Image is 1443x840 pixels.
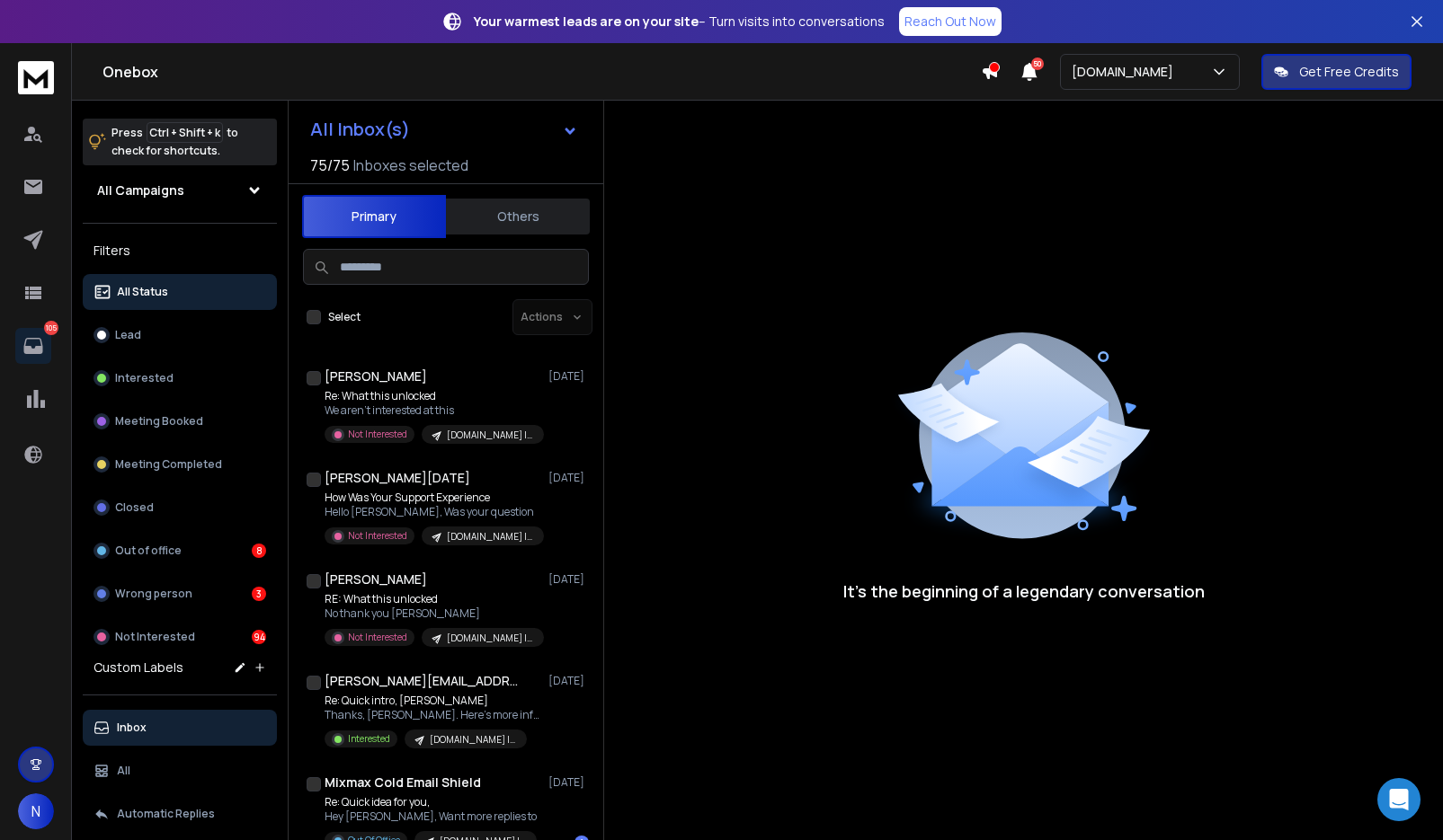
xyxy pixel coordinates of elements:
p: Get Free Credits [1299,63,1399,81]
p: [DOMAIN_NAME] | 14.2k Coaches-Consulting-Fitness-IT [447,429,533,442]
button: Lead [83,317,277,353]
p: Not Interested [115,630,195,644]
p: No thank you [PERSON_NAME] [325,606,540,621]
p: Press to check for shortcuts. [111,124,238,160]
p: Reach Out Now [904,13,996,31]
p: Not Interested [348,631,407,644]
button: Meeting Completed [83,447,277,482]
h1: All Campaigns [97,181,184,199]
h1: [PERSON_NAME][EMAIL_ADDRESS][DOMAIN_NAME] [325,672,522,690]
button: Wrong person3 [83,576,277,612]
button: Automatic Replies [83,796,277,832]
button: N [18,793,54,829]
p: Re: Quick intro, [PERSON_NAME] [325,694,540,708]
button: Interested [83,360,277,396]
button: Out of office8 [83,533,277,569]
p: [DOMAIN_NAME] | 14.2k Coaches-Consulting-Fitness-IT [447,632,533,645]
a: 105 [15,328,51,364]
p: Inbox [117,721,147,735]
p: [DATE] [548,471,589,485]
button: All Campaigns [83,172,277,208]
p: Re: Quick idea for you, [325,795,537,809]
div: 94 [252,630,266,644]
button: Primary [302,195,446,238]
h1: [PERSON_NAME][DATE] [325,469,470,487]
button: Get Free Credits [1261,54,1412,90]
p: 105 [44,321,58,335]
p: [DOMAIN_NAME] | 14.2k Coaches-Consulting-Fitness-IT [447,530,533,544]
span: Ctrl + Shift + k [147,122,223,143]
h3: Filters [83,238,277,263]
p: Thanks, [PERSON_NAME]. Here’s more information on [325,708,540,722]
p: Wrong person [115,587,192,601]
p: – Turn visits into conversations [474,13,885,31]
button: Meeting Booked [83,403,277,439]
p: Out of office [115,544,182,558]
p: Not Interested [348,428,407,441]
h1: All Inbox(s) [310,120,410,138]
p: RE: What this unlocked [325,592,540,606]
p: Not Interested [348,529,407,543]
button: All Inbox(s) [296,111,592,147]
h1: [PERSON_NAME] [325,570,427,588]
p: Lead [115,328,141,342]
p: Hey [PERSON_NAME], Want more replies to [325,809,537,824]
h1: [PERSON_NAME] [325,367,427,385]
strong: Your warmest leads are on your site [474,13,699,30]
p: Interested [115,371,174,385]
div: Open Intercom Messenger [1377,778,1421,821]
p: How Was Your Support Experience [325,491,540,505]
p: All Status [117,285,168,299]
p: [DATE] [548,369,589,384]
p: [DATE] [548,674,589,688]
button: All Status [83,274,277,310]
p: [DATE] [548,775,589,790]
span: 50 [1031,57,1044,70]
p: It’s the beginning of a legendary conversation [843,579,1205,604]
p: Hello [PERSON_NAME], Was your question [325,505,540,519]
p: [DATE] [548,572,589,587]
h1: Onebox [102,61,981,83]
button: Others [446,197,590,236]
button: Inbox [83,710,277,746]
p: Closed [115,500,154,515]
p: Interested [348,732,390,746]
p: All [117,764,130,778]
h1: Mixmax Cold Email Shield [325,774,481,791]
p: Meeting Completed [115,457,222,472]
button: Not Interested94 [83,619,277,655]
div: 8 [252,544,266,558]
p: Meeting Booked [115,414,203,429]
div: 3 [252,587,266,601]
img: logo [18,61,54,94]
a: Reach Out Now [899,7,1002,36]
p: We aren't interested at this [325,403,540,418]
h3: Inboxes selected [353,155,468,176]
p: [DOMAIN_NAME] | 14.2k Coaches-Consulting-Fitness-IT [430,733,516,747]
p: Automatic Replies [117,807,215,821]
p: Re: What this unlocked [325,389,540,403]
span: 75 / 75 [310,155,350,176]
button: Closed [83,490,277,526]
p: [DOMAIN_NAME] [1072,63,1180,81]
button: All [83,753,277,789]
label: Select [328,310,361,324]
h3: Custom Labels [94,659,183,676]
